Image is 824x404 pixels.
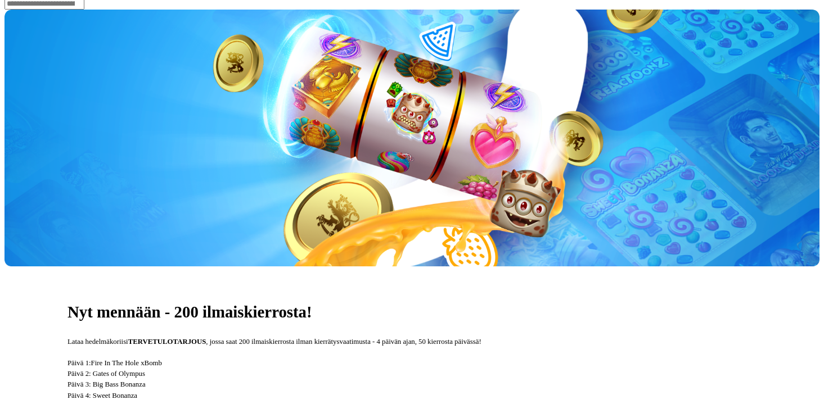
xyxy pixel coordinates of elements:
[67,358,757,401] p: Päivä 1: Päivä 2: Gates of Olympus Päivä 3: Big Bass Bonanza Päivä 4: Sweet Bonanza
[67,337,757,347] p: Lataa hedelmäkoriisi , jossa saat 200 ilmaiskierrosta ilman kierrätysvaatimusta - 4 päivän ajan, ...
[67,302,757,322] h1: Nyt mennään - 200 ilmaiskierrosta!
[128,338,206,346] strong: TERVETULOTARJOUS
[4,10,820,266] img: Kasinon Tervetulotarjous
[91,359,162,367] span: Fire In The Hole xBomb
